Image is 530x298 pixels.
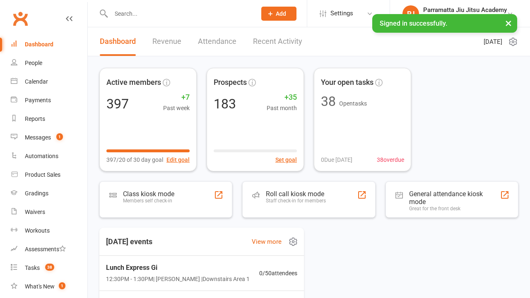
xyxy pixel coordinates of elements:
[339,100,367,107] span: Open tasks
[106,97,129,111] div: 397
[25,190,48,197] div: Gradings
[11,240,87,259] a: Assessments
[25,97,51,103] div: Payments
[409,206,500,211] div: Great for the front desk
[11,91,87,110] a: Payments
[11,54,87,72] a: People
[163,91,190,103] span: +7
[25,246,66,252] div: Assessments
[267,103,297,113] span: Past month
[123,190,174,198] div: Class kiosk mode
[377,155,404,164] span: 38 overdue
[266,198,326,204] div: Staff check-in for members
[259,269,297,278] span: 0 / 50 attendees
[253,27,302,56] a: Recent Activity
[11,203,87,221] a: Waivers
[59,282,65,289] span: 1
[25,264,40,271] div: Tasks
[106,262,250,273] span: Lunch Express Gi
[11,35,87,54] a: Dashboard
[11,110,87,128] a: Reports
[423,14,507,21] div: Parramatta Jiu Jitsu Academy
[409,190,500,206] div: General attendance kiosk mode
[99,234,159,249] h3: [DATE] events
[25,41,53,48] div: Dashboard
[321,95,336,108] div: 38
[501,14,516,32] button: ×
[266,190,326,198] div: Roll call kiosk mode
[11,72,87,91] a: Calendar
[106,155,163,164] span: 397/20 of 30 day goal
[321,155,352,164] span: 0 Due [DATE]
[11,277,87,296] a: What's New1
[56,133,63,140] span: 1
[25,171,60,178] div: Product Sales
[330,4,353,23] span: Settings
[25,78,48,85] div: Calendar
[275,155,297,164] button: Set goal
[106,77,161,89] span: Active members
[123,198,174,204] div: Members self check-in
[423,6,507,14] div: Parramatta Jiu Jitsu Academy
[25,153,58,159] div: Automations
[214,97,236,111] div: 183
[402,5,419,22] div: PJ
[11,147,87,166] a: Automations
[11,128,87,147] a: Messages 1
[321,77,373,89] span: Your open tasks
[267,91,297,103] span: +35
[11,259,87,277] a: Tasks 38
[484,37,502,47] span: [DATE]
[11,221,87,240] a: Workouts
[198,27,236,56] a: Attendance
[163,103,190,113] span: Past week
[11,184,87,203] a: Gradings
[25,60,42,66] div: People
[10,8,31,29] a: Clubworx
[214,77,247,89] span: Prospects
[380,19,447,27] span: Signed in successfully.
[261,7,296,21] button: Add
[276,10,286,17] span: Add
[166,155,190,164] button: Edit goal
[25,283,55,290] div: What's New
[106,274,250,284] span: 12:30PM - 1:30PM | [PERSON_NAME] | Downstairs Area 1
[11,166,87,184] a: Product Sales
[45,264,54,271] span: 38
[25,227,50,234] div: Workouts
[108,8,251,19] input: Search...
[152,27,181,56] a: Revenue
[25,115,45,122] div: Reports
[25,134,51,141] div: Messages
[25,209,45,215] div: Waivers
[252,237,282,247] a: View more
[100,27,136,56] a: Dashboard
